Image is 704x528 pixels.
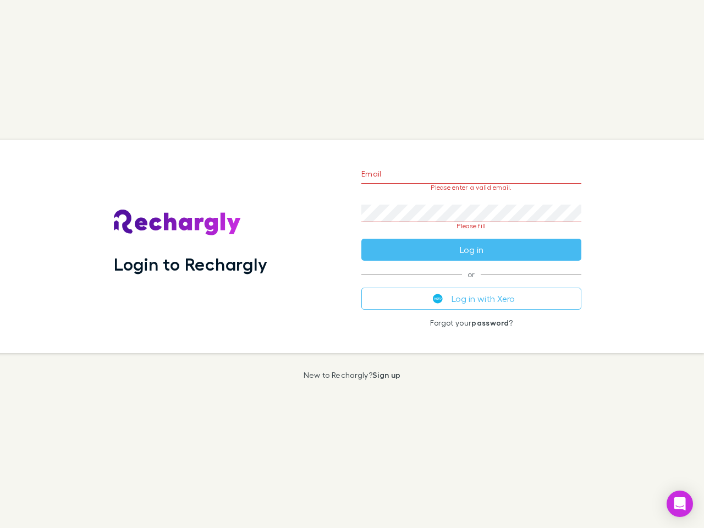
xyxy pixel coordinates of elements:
button: Log in [361,239,581,261]
h1: Login to Rechargly [114,254,267,274]
a: Sign up [372,370,400,380]
div: Open Intercom Messenger [667,491,693,517]
p: Please fill [361,222,581,230]
img: Rechargly's Logo [114,210,241,236]
a: password [471,318,509,327]
p: Forgot your ? [361,318,581,327]
p: Please enter a valid email. [361,184,581,191]
button: Log in with Xero [361,288,581,310]
img: Xero's logo [433,294,443,304]
p: New to Rechargly? [304,371,401,380]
